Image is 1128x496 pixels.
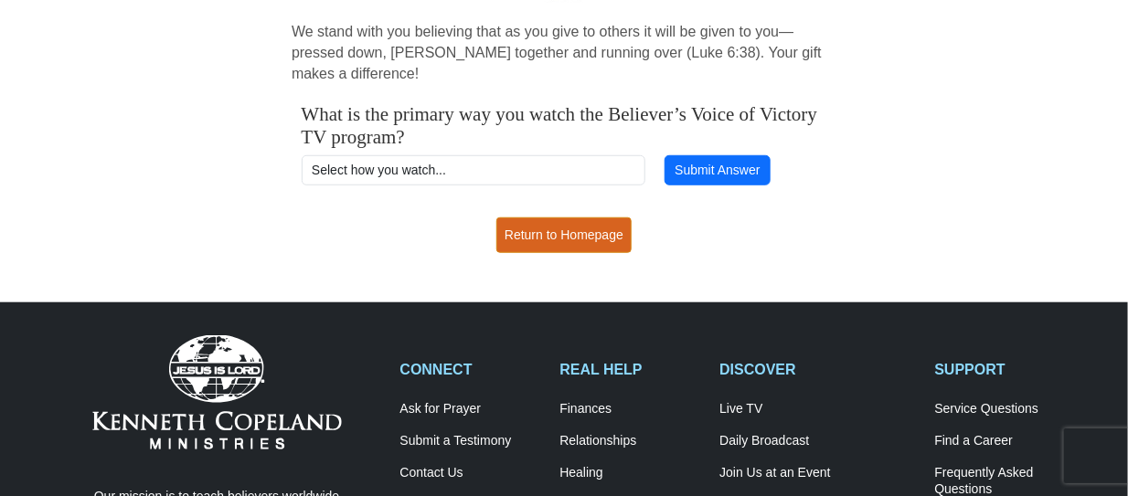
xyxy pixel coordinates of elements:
a: Relationships [559,433,700,449]
a: Ask for Prayer [400,401,541,417]
a: Contact Us [400,465,541,481]
img: Kenneth Copeland Ministries [92,335,342,449]
a: Join Us at an Event [719,465,915,481]
a: Submit a Testimony [400,433,541,449]
a: Daily Broadcast [719,433,915,449]
p: We stand with you believing that as you give to others it will be given to you—pressed down, [PER... [292,22,836,85]
h4: What is the primary way you watch the Believer’s Voice of Victory TV program? [302,103,827,149]
h2: CONNECT [400,361,541,378]
h2: REAL HELP [559,361,700,378]
a: Find a Career [935,433,1076,449]
h2: DISCOVER [719,361,915,378]
a: Live TV [719,401,915,417]
a: Service Questions [935,401,1076,417]
a: Finances [559,401,700,417]
a: Healing [559,465,700,481]
h2: SUPPORT [935,361,1076,378]
button: Submit Answer [665,155,771,186]
a: Return to Homepage [496,217,632,253]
